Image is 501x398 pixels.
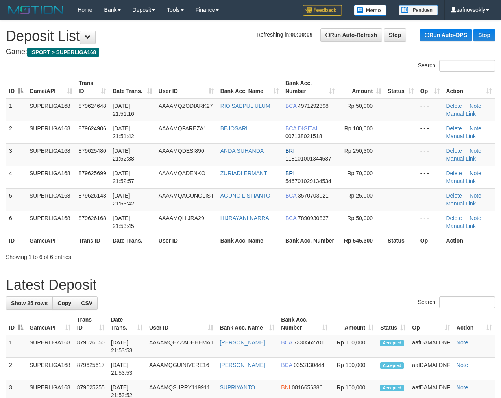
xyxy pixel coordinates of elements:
[457,339,468,346] a: Note
[6,166,26,188] td: 4
[220,384,255,391] a: SUPRIYANTO
[57,300,71,306] span: Copy
[220,215,269,221] a: HIJRAYANI NARRA
[470,125,481,131] a: Note
[331,313,377,335] th: Amount: activate to sort column ascending
[290,31,312,38] strong: 00:00:09
[6,358,26,380] td: 2
[159,148,204,154] span: AAAAMQDESI890
[380,340,404,346] span: Accepted
[385,76,417,98] th: Status: activate to sort column ascending
[155,233,217,248] th: User ID
[146,358,216,380] td: AAAAMQGUINIVERE16
[220,339,265,346] a: [PERSON_NAME]
[6,296,53,310] a: Show 25 rows
[79,215,106,221] span: 879626168
[6,188,26,211] td: 5
[79,170,106,176] span: 879625699
[26,211,76,233] td: SUPERLIGA168
[6,211,26,233] td: 6
[446,215,462,221] a: Delete
[220,125,248,131] a: BEJOSARI
[446,148,462,154] a: Delete
[79,148,106,154] span: 879625480
[347,103,373,109] span: Rp 50,000
[217,76,282,98] th: Bank Acc. Name: activate to sort column ascending
[331,335,377,358] td: Rp 150,000
[81,300,92,306] span: CSV
[344,148,373,154] span: Rp 250,300
[347,215,373,221] span: Rp 50,000
[446,223,476,229] a: Manual Link
[11,300,48,306] span: Show 25 rows
[26,313,74,335] th: Game/API: activate to sort column ascending
[303,5,342,16] img: Feedback.jpg
[446,178,476,184] a: Manual Link
[385,233,417,248] th: Status
[285,170,294,176] span: BRI
[344,125,373,131] span: Rp 100,000
[294,339,324,346] span: Copy 7330562701 to clipboard
[159,125,207,131] span: AAAAMQFAREZA1
[285,133,322,139] span: Copy 007138021518 to clipboard
[446,170,462,176] a: Delete
[281,384,290,391] span: BNI
[453,313,495,335] th: Action: activate to sort column ascending
[338,76,385,98] th: Amount: activate to sort column ascending
[26,188,76,211] td: SUPERLIGA168
[347,170,373,176] span: Rp 70,000
[216,313,278,335] th: Bank Acc. Name: activate to sort column ascending
[74,358,108,380] td: 879625617
[417,233,443,248] th: Op
[298,103,329,109] span: Copy 4971292398 to clipboard
[470,215,481,221] a: Note
[457,384,468,391] a: Note
[282,233,338,248] th: Bank Acc. Number
[417,166,443,188] td: - - -
[409,313,453,335] th: Op: activate to sort column ascending
[347,193,373,199] span: Rp 25,000
[113,103,134,117] span: [DATE] 21:51:16
[417,98,443,121] td: - - -
[6,98,26,121] td: 1
[399,5,438,15] img: panduan.png
[285,215,296,221] span: BCA
[220,362,265,368] a: [PERSON_NAME]
[439,296,495,308] input: Search:
[473,29,495,41] a: Stop
[470,193,481,199] a: Note
[446,103,462,109] a: Delete
[155,76,217,98] th: User ID: activate to sort column ascending
[420,29,472,41] a: Run Auto-DPS
[6,48,495,56] h4: Game:
[285,155,331,162] span: Copy 118101001344537 to clipboard
[278,313,331,335] th: Bank Acc. Number: activate to sort column ascending
[457,362,468,368] a: Note
[285,103,296,109] span: BCA
[439,60,495,72] input: Search:
[417,121,443,143] td: - - -
[446,111,476,117] a: Manual Link
[282,76,338,98] th: Bank Acc. Number: activate to sort column ascending
[380,362,404,369] span: Accepted
[294,362,324,368] span: Copy 0353130444 to clipboard
[470,103,481,109] a: Note
[470,148,481,154] a: Note
[74,335,108,358] td: 879626050
[6,143,26,166] td: 3
[217,233,282,248] th: Bank Acc. Name
[79,125,106,131] span: 879624906
[159,103,213,109] span: AAAAMQZODIARK27
[446,193,462,199] a: Delete
[6,233,26,248] th: ID
[331,358,377,380] td: Rp 100,000
[26,143,76,166] td: SUPERLIGA168
[220,148,264,154] a: ANDA SUHANDA
[109,76,155,98] th: Date Trans.: activate to sort column ascending
[409,358,453,380] td: aafDAMAIIDNF
[108,313,146,335] th: Date Trans.: activate to sort column ascending
[418,60,495,72] label: Search:
[74,313,108,335] th: Trans ID: activate to sort column ascending
[26,358,74,380] td: SUPERLIGA168
[26,76,76,98] th: Game/API: activate to sort column ascending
